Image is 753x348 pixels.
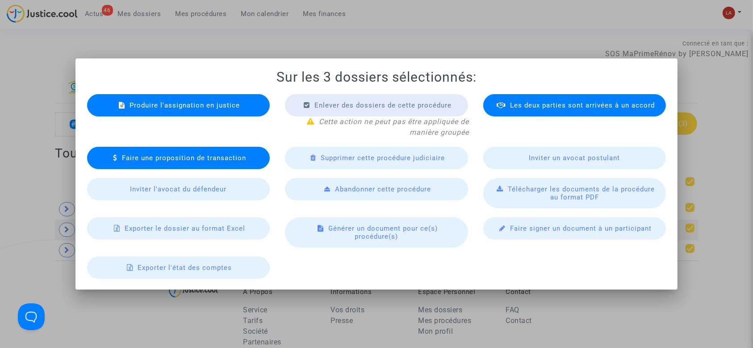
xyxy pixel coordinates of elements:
[86,69,667,85] h1: Sur les 3 dossiers sélectionnés:
[125,224,245,232] span: Exporter le dossier au format Excel
[335,185,431,193] span: Abandonner cette procédure
[130,185,226,193] span: Inviter l'avocat du défendeur
[529,154,620,162] span: Inviter un avocat postulant
[18,303,45,330] iframe: Help Scout Beacon - Open
[319,117,469,137] i: Cette action ne peut pas être appliquée de manière groupée
[510,101,655,109] span: Les deux parties sont arrivées à un accord
[328,224,438,240] span: Générer un document pour ce(s) procédure(s)
[130,101,240,109] span: Produire l'assignation en justice
[321,154,445,162] span: Supprimer cette procédure judiciaire
[508,185,655,201] span: Télécharger les documents de la procédure au format PDF
[314,101,452,109] span: Enlever des dossiers de cette procédure
[510,224,652,232] span: Faire signer un document à un participant
[138,264,232,272] span: Exporter l'état des comptes
[122,154,246,162] span: Faire une proposition de transaction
